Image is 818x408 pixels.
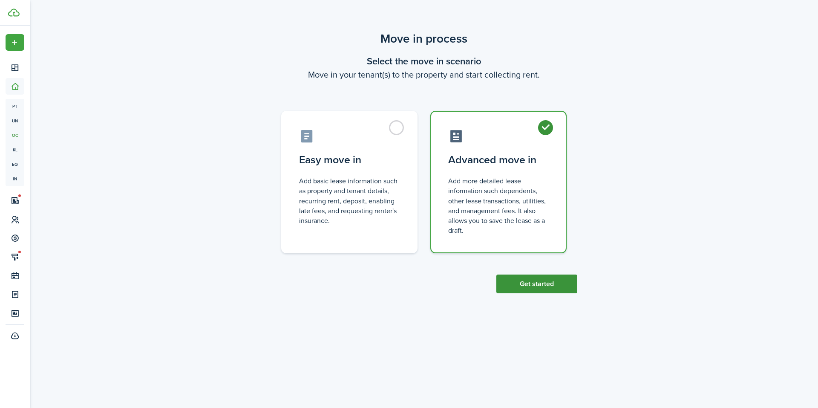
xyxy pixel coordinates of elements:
[271,68,577,81] wizard-step-header-description: Move in your tenant(s) to the property and start collecting rent.
[6,157,24,171] a: eq
[448,152,549,168] control-radio-card-title: Advanced move in
[271,54,577,68] wizard-step-header-title: Select the move in scenario
[496,275,577,293] button: Get started
[299,152,400,168] control-radio-card-title: Easy move in
[6,99,24,113] a: pt
[6,128,24,142] a: oc
[448,176,549,235] control-radio-card-description: Add more detailed lease information such dependents, other lease transactions, utilities, and man...
[6,34,24,51] button: Open menu
[6,113,24,128] a: un
[299,176,400,226] control-radio-card-description: Add basic lease information such as property and tenant details, recurring rent, deposit, enablin...
[8,9,20,17] img: TenantCloud
[271,30,577,48] scenario-title: Move in process
[6,171,24,186] a: in
[6,142,24,157] a: kl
